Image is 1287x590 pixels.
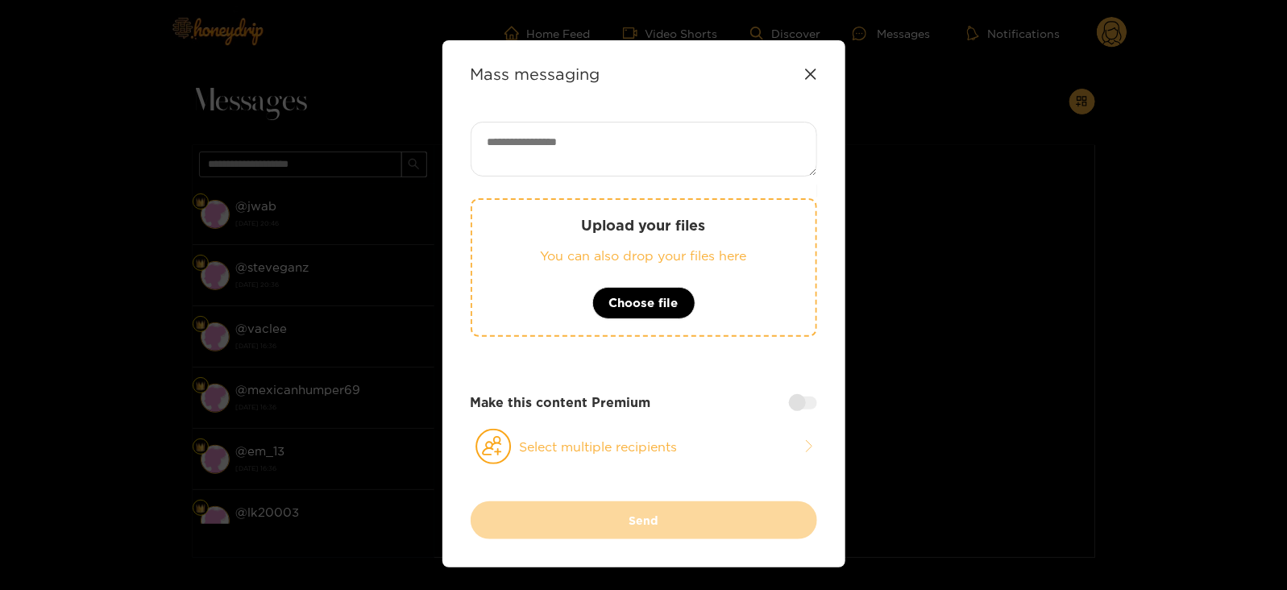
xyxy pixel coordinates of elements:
p: Upload your files [504,216,783,235]
button: Send [471,501,817,539]
span: Choose file [609,293,679,313]
button: Select multiple recipients [471,428,817,465]
p: You can also drop your files here [504,247,783,265]
strong: Mass messaging [471,64,600,83]
button: Choose file [592,287,695,319]
strong: Make this content Premium [471,393,651,412]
